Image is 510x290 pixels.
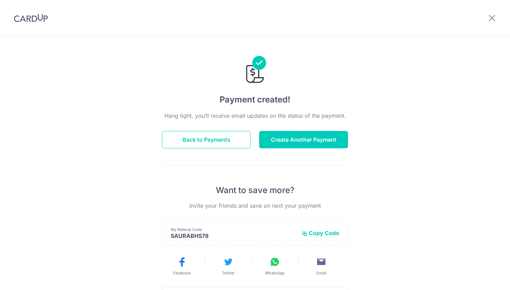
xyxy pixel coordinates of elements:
[171,232,296,239] p: SAURABHS78
[14,14,48,22] img: CardUp
[265,270,284,276] span: WhatsApp
[222,270,235,276] span: Twitter
[208,256,249,276] button: Twitter
[162,201,348,210] p: Invite your friends and save on next your payment
[161,256,202,276] button: Facebook
[173,270,191,276] span: Facebook
[162,93,348,106] h4: Payment created!
[316,270,326,276] span: Email
[301,256,342,276] button: Email
[244,56,266,85] img: Payments
[162,185,348,196] p: Want to save more?
[162,111,348,120] p: Hang tight, you’ll receive email updates on the status of the payment.
[162,131,251,148] button: Back to Payments
[302,230,339,237] button: Copy Code
[259,131,348,148] button: Create Another Payment
[254,256,295,276] button: WhatsApp
[171,227,296,232] p: My Referral Code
